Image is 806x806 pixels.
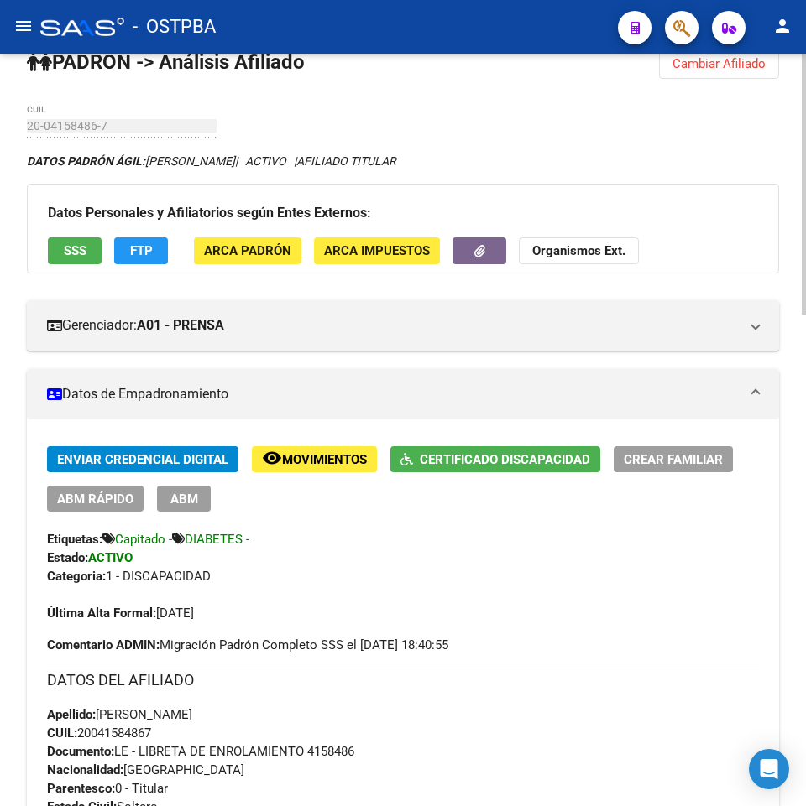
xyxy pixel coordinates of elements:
span: Cambiar Afiliado [673,56,766,71]
mat-panel-title: Gerenciador: [47,316,739,335]
button: ARCA Padrón [194,237,301,263]
span: FTP [130,244,153,259]
button: ARCA Impuestos [314,237,440,263]
span: 0 - Titular [47,781,168,796]
strong: DATOS PADRÓN ÁGIL: [27,154,145,168]
strong: Nacionalidad: [47,762,123,777]
span: DIABETES - [185,532,249,547]
button: Crear Familiar [614,446,733,472]
span: ARCA Impuestos [324,244,430,259]
span: Capitado - [115,532,172,547]
button: Enviar Credencial Digital [47,446,238,472]
strong: Comentario ADMIN: [47,637,160,653]
span: Crear Familiar [624,452,723,467]
strong: Parentesco: [47,781,115,796]
strong: Apellido: [47,707,96,722]
button: Movimientos [252,446,377,472]
span: ABM [170,491,198,507]
span: ARCA Padrón [204,244,291,259]
button: Organismos Ext. [519,237,639,263]
span: 20041584867 [47,725,151,741]
mat-expansion-panel-header: Datos de Empadronamiento [27,369,779,419]
mat-icon: menu [13,16,34,36]
strong: Categoria: [47,569,106,584]
button: Certificado Discapacidad [390,446,600,472]
strong: A01 - PRENSA [137,316,224,335]
strong: Etiquetas: [47,532,102,547]
strong: Organismos Ext. [532,244,625,259]
button: ABM [157,486,211,512]
span: Certificado Discapacidad [420,452,590,467]
span: Enviar Credencial Digital [57,452,228,467]
mat-icon: remove_red_eye [262,448,282,468]
strong: CUIL: [47,725,77,741]
button: ABM Rápido [47,486,144,512]
button: SSS [48,237,102,263]
strong: Última Alta Formal: [47,606,156,621]
strong: ACTIVO [88,550,133,565]
i: | ACTIVO | [27,154,396,168]
mat-panel-title: Datos de Empadronamiento [47,385,739,403]
span: [GEOGRAPHIC_DATA] [47,762,244,777]
span: Movimientos [282,452,367,467]
span: AFILIADO TITULAR [296,154,396,168]
div: Open Intercom Messenger [749,749,789,789]
strong: Documento: [47,744,114,759]
span: Migración Padrón Completo SSS el [DATE] 18:40:55 [47,636,448,654]
mat-expansion-panel-header: Gerenciador:A01 - PRENSA [27,300,779,351]
h3: DATOS DEL AFILIADO [47,668,759,692]
h3: Datos Personales y Afiliatorios según Entes Externos: [48,201,758,225]
span: - OSTPBA [133,8,216,45]
button: Cambiar Afiliado [659,49,779,79]
span: SSS [64,244,86,259]
button: FTP [114,237,168,263]
span: [DATE] [47,606,194,621]
span: [PERSON_NAME] [27,154,235,168]
strong: Estado: [47,550,88,565]
strong: PADRON -> Análisis Afiliado [27,50,305,74]
div: 1 - DISCAPACIDAD [47,567,759,585]
span: [PERSON_NAME] [47,707,192,722]
span: ABM Rápido [57,491,133,507]
mat-icon: person [772,16,793,36]
span: LE - LIBRETA DE ENROLAMIENTO 4158486 [47,744,354,759]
